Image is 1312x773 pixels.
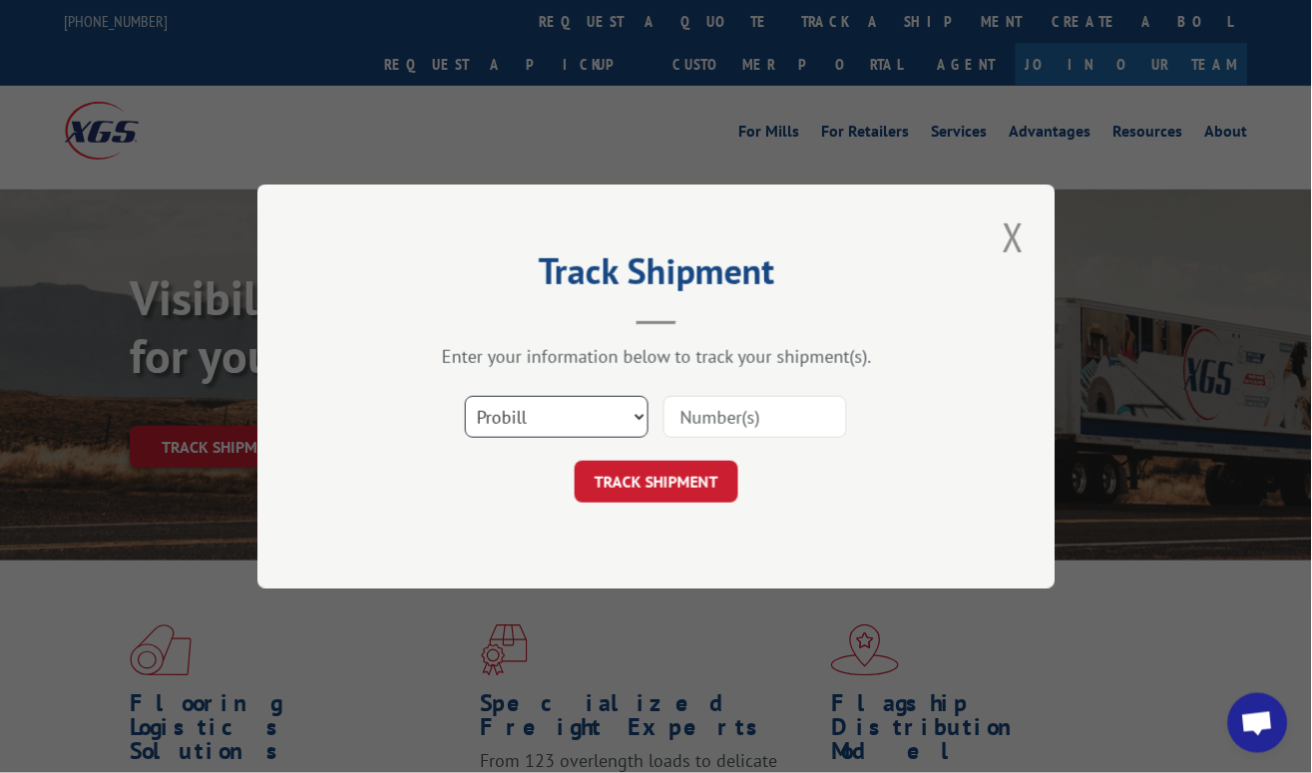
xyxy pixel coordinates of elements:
button: Close modal [997,209,1031,264]
h2: Track Shipment [357,257,956,295]
a: Open chat [1228,693,1288,753]
input: Number(s) [663,396,847,438]
div: Enter your information below to track your shipment(s). [357,345,956,368]
button: TRACK SHIPMENT [575,461,738,503]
